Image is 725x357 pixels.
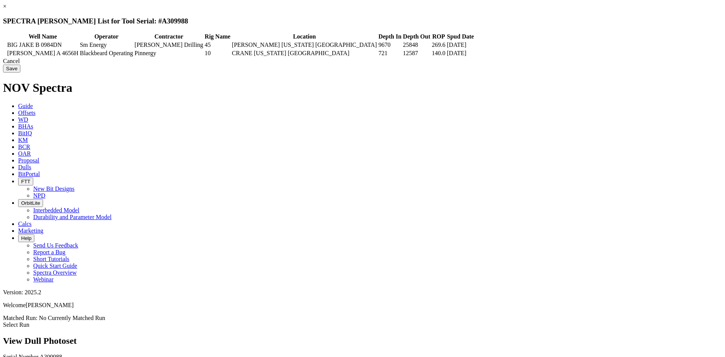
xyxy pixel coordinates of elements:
th: Spud Date [447,33,475,40]
td: 25848 [403,41,430,49]
td: 9670 [378,41,402,49]
span: KM [18,137,28,143]
td: 140.0 [432,49,446,57]
td: Blackbeard Operating [79,49,133,57]
input: Save [3,65,20,73]
th: Contractor [134,33,204,40]
a: Report a Bug [33,249,65,255]
a: New Bit Designs [33,185,74,192]
span: Proposal [18,157,39,164]
td: Pinnergy [134,49,204,57]
span: Offsets [18,110,35,116]
td: CRANE [US_STATE] [GEOGRAPHIC_DATA] [231,49,377,57]
span: Dulls [18,164,31,170]
a: Select Run [3,321,29,328]
span: Help [21,235,31,241]
span: FTT [21,179,30,184]
td: [PERSON_NAME] [US_STATE] [GEOGRAPHIC_DATA] [231,41,377,49]
a: Short Tutorials [33,256,69,262]
span: BHAs [18,123,33,130]
span: OAR [18,150,31,157]
span: BCR [18,144,30,150]
td: 721 [378,49,402,57]
span: [PERSON_NAME] [26,302,74,308]
td: 269.6 [432,41,446,49]
a: NPD [33,192,45,199]
div: Cancel [3,58,722,65]
a: Interbedded Model [33,207,79,213]
td: Sm Energy [79,41,133,49]
h1: NOV Spectra [3,81,722,95]
p: Welcome [3,302,722,309]
th: Rig Name [204,33,231,40]
th: Well Name [7,33,79,40]
span: Guide [18,103,33,109]
td: [PERSON_NAME] A 4656H [7,49,79,57]
span: WD [18,116,28,123]
td: 45 [204,41,231,49]
td: 10 [204,49,231,57]
a: × [3,3,6,9]
a: Durability and Parameter Model [33,214,112,220]
a: Quick Start Guide [33,263,77,269]
span: BitPortal [18,171,40,177]
td: 12587 [403,49,430,57]
td: [DATE] [447,41,475,49]
a: Webinar [33,276,54,283]
span: Matched Run: [3,315,37,321]
th: ROP [432,33,446,40]
th: Location [231,33,377,40]
td: [PERSON_NAME] Drilling [134,41,204,49]
span: Calcs [18,221,32,227]
h2: View Dull Photoset [3,336,722,346]
span: No Currently Matched Run [39,315,105,321]
h3: SPECTRA [PERSON_NAME] List for Tool Serial: #A309988 [3,17,722,25]
span: OrbitLite [21,200,40,206]
span: Marketing [18,227,43,234]
a: Send Us Feedback [33,242,78,249]
a: Spectra Overview [33,269,77,276]
div: Version: 2025.2 [3,289,722,296]
td: BIG JAKE B 0984DN [7,41,79,49]
th: Depth In [378,33,402,40]
span: BitIQ [18,130,32,136]
th: Depth Out [403,33,430,40]
th: Operator [79,33,133,40]
td: [DATE] [447,49,475,57]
